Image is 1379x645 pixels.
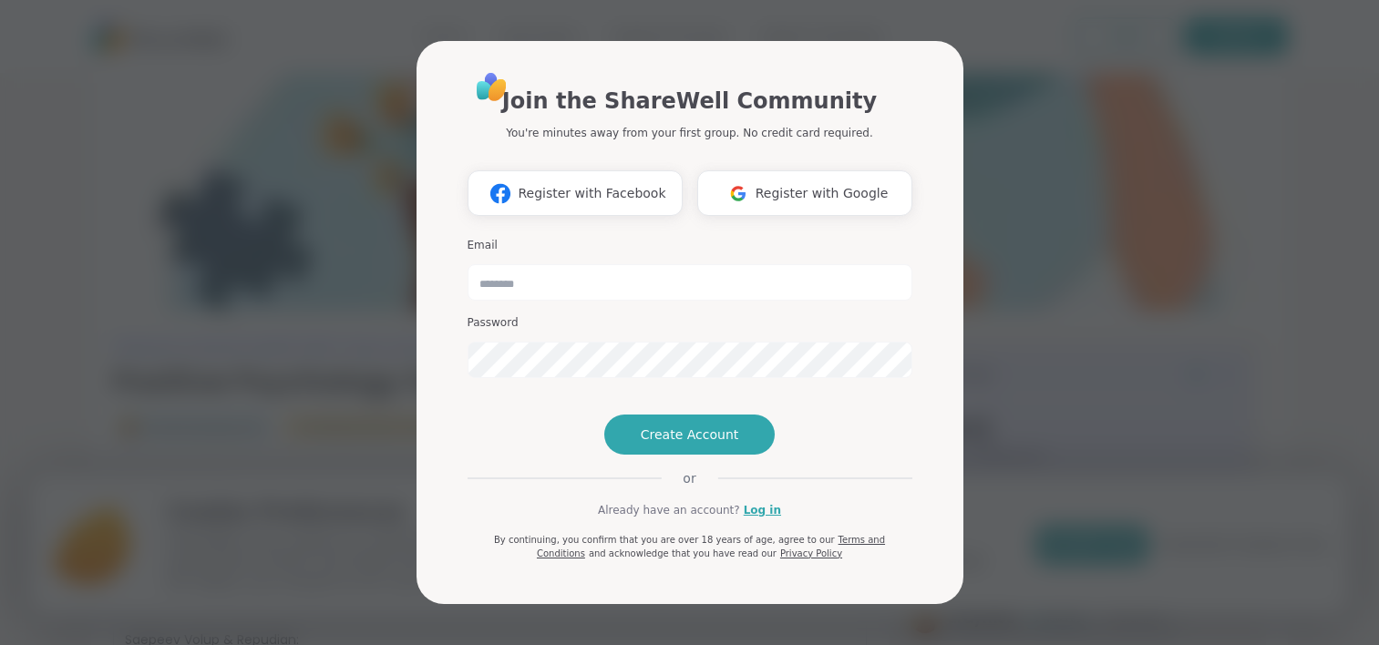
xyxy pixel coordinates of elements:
[721,177,756,210] img: ShareWell Logomark
[537,535,885,558] a: Terms and Conditions
[780,548,842,558] a: Privacy Policy
[756,184,889,203] span: Register with Google
[468,170,683,216] button: Register with Facebook
[494,535,835,545] span: By continuing, you confirm that you are over 18 years of age, agree to our
[604,415,776,455] button: Create Account
[697,170,912,216] button: Register with Google
[598,502,740,518] span: Already have an account?
[506,125,872,141] p: You're minutes away from your first group. No credit card required.
[468,238,912,253] h3: Email
[518,184,665,203] span: Register with Facebook
[468,315,912,331] h3: Password
[661,469,717,487] span: or
[483,177,518,210] img: ShareWell Logomark
[589,548,777,558] span: and acknowledge that you have read our
[641,425,739,444] span: Create Account
[502,85,877,118] h1: Join the ShareWell Community
[471,67,512,107] img: ShareWell Logo
[744,502,781,518] a: Log in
